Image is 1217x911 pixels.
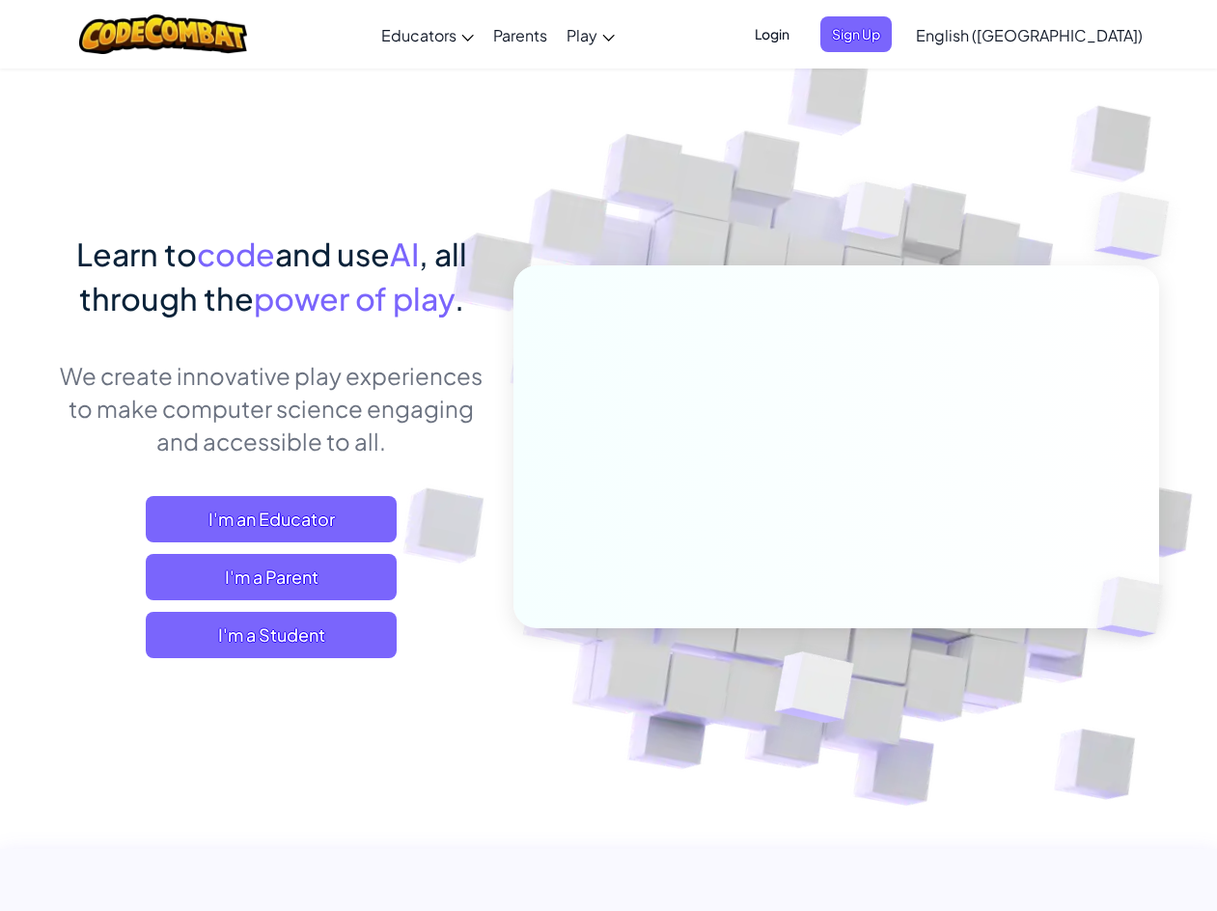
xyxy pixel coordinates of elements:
[906,9,1152,61] a: English ([GEOGRAPHIC_DATA])
[455,279,464,317] span: .
[727,611,899,771] img: Overlap cubes
[916,25,1143,45] span: English ([GEOGRAPHIC_DATA])
[146,496,397,542] a: I'm an Educator
[275,235,390,273] span: and use
[197,235,275,273] span: code
[372,9,484,61] a: Educators
[743,16,801,52] button: Login
[557,9,624,61] a: Play
[146,554,397,600] a: I'm a Parent
[484,9,557,61] a: Parents
[146,612,397,658] button: I'm a Student
[76,235,197,273] span: Learn to
[254,279,455,317] span: power of play
[79,14,248,54] img: CodeCombat logo
[567,25,597,45] span: Play
[820,16,892,52] button: Sign Up
[59,359,484,457] p: We create innovative play experiences to make computer science engaging and accessible to all.
[805,144,944,288] img: Overlap cubes
[390,235,419,273] span: AI
[1064,537,1208,677] img: Overlap cubes
[381,25,456,45] span: Educators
